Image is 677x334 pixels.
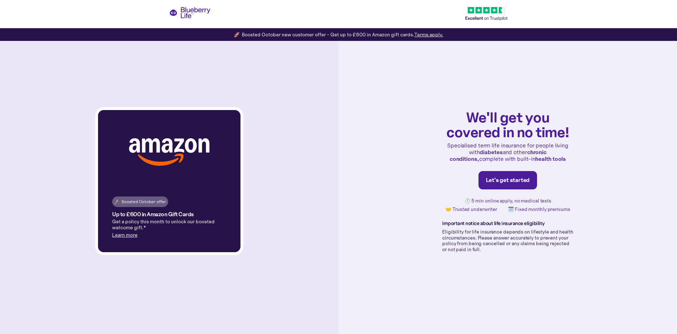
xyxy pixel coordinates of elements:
[442,229,573,253] p: Eligibility for life insurance depends on lifestyle and health circumstances. Please answer accur...
[450,148,547,162] strong: chronic conditions,
[464,198,551,204] p: ⏱️ 5 min online apply, no medical tests
[112,219,226,231] p: Get a policy this month to unlock our boosted welcome gift.*
[535,155,566,162] strong: health tools
[486,177,530,184] div: Let's get started
[478,171,537,189] a: Let's get started
[442,142,573,163] p: Specialised term life insurance for people living with and other complete with built-in
[114,198,166,205] div: 🚀 Boosted October offer
[442,110,573,139] h1: We'll get you covered in no time!
[508,206,570,212] p: 🗓️ Fixed monthly premiums
[112,232,138,238] a: Learn more
[234,31,443,38] div: 🚀 Boosted October new customer offer - Get up to £600 in Amazon gift cards.
[112,211,194,217] h4: Up to £600 in Amazon Gift Cards
[480,148,502,156] strong: diabetes
[442,220,545,226] strong: Important notice about life insurance eligibility
[445,206,497,212] p: 🤝 Trusted underwriter
[414,31,443,38] a: Terms apply.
